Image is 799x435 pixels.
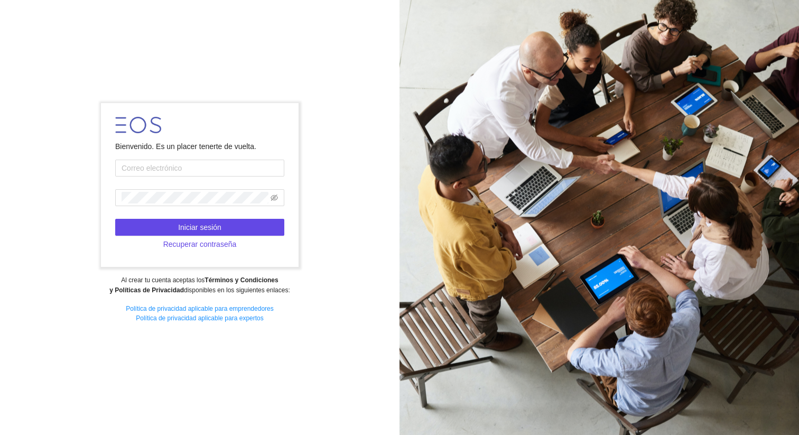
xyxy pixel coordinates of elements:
[271,194,278,201] span: eye-invisible
[136,314,263,322] a: Política de privacidad aplicable para expertos
[115,219,284,236] button: Iniciar sesión
[115,240,284,248] a: Recuperar contraseña
[115,117,161,133] img: LOGO
[178,221,221,233] span: Iniciar sesión
[109,276,278,294] strong: Términos y Condiciones y Políticas de Privacidad
[7,275,392,295] div: Al crear tu cuenta aceptas los disponibles en los siguientes enlaces:
[115,236,284,253] button: Recuperar contraseña
[126,305,274,312] a: Política de privacidad aplicable para emprendedores
[163,238,237,250] span: Recuperar contraseña
[115,160,284,177] input: Correo electrónico
[115,141,284,152] div: Bienvenido. Es un placer tenerte de vuelta.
